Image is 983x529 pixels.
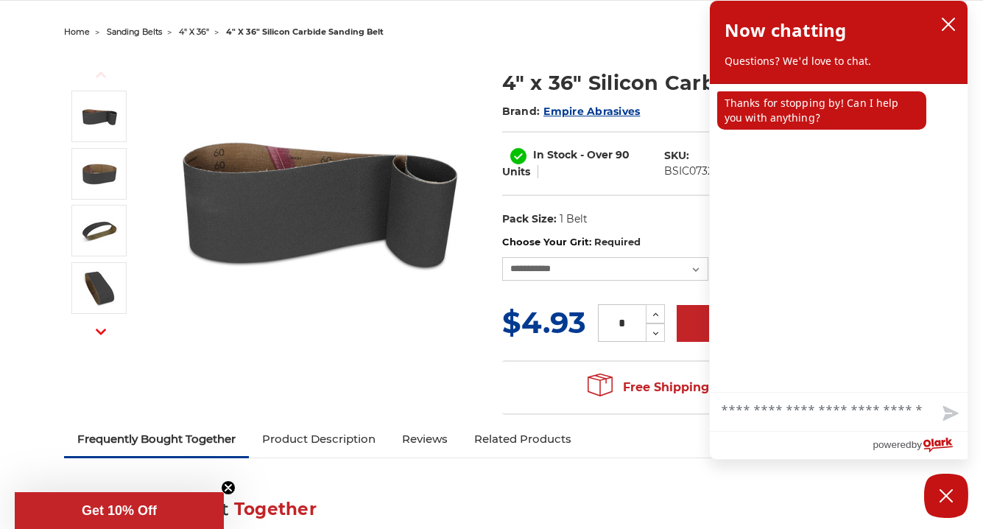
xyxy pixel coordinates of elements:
[234,499,317,519] span: Together
[83,316,119,348] button: Next
[873,435,911,454] span: powered
[107,27,162,37] a: sanding belts
[717,91,926,130] p: Thanks for stopping by! Can I help you with anything?
[82,503,157,518] span: Get 10% Off
[533,148,577,161] span: In Stock
[502,165,530,178] span: Units
[249,423,389,455] a: Product Description
[81,98,118,135] img: 4" x 36" Silicon Carbide File Belt
[81,155,118,192] img: 4" x 36" Silicon Carbide Sanding Belt
[560,211,588,227] dd: 1 Belt
[710,84,968,392] div: chat
[616,148,630,161] span: 90
[81,212,118,249] img: 4" x 36" Sanding Belt SC
[580,148,613,161] span: - Over
[588,373,834,402] span: Free Shipping on orders over $149
[226,27,384,37] span: 4" x 36" silicon carbide sanding belt
[931,397,968,431] button: Send message
[502,235,919,250] label: Choose Your Grit:
[725,54,953,69] p: Questions? We'd love to chat.
[221,480,236,495] button: Close teaser
[873,432,968,459] a: Powered by Olark
[912,435,922,454] span: by
[502,69,919,97] h1: 4" x 36" Silicon Carbide Sanding Belt
[937,13,960,35] button: close chatbox
[594,236,641,248] small: Required
[502,304,586,340] span: $4.93
[64,423,249,455] a: Frequently Bought Together
[725,15,846,45] h2: Now chatting
[664,148,689,164] dt: SKU:
[502,211,557,227] dt: Pack Size:
[502,105,540,118] span: Brand:
[179,27,209,37] a: 4" x 36"
[81,270,118,306] img: 4" x 36" - Silicon Carbide Sanding Belt
[15,492,224,529] div: Get 10% OffClose teaser
[664,164,720,179] dd: BSIC07320
[924,474,968,518] button: Close Chatbox
[64,27,90,37] a: home
[83,59,119,91] button: Previous
[461,423,585,455] a: Related Products
[389,423,461,455] a: Reviews
[543,105,640,118] a: Empire Abrasives
[172,53,467,348] img: 4" x 36" Silicon Carbide File Belt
